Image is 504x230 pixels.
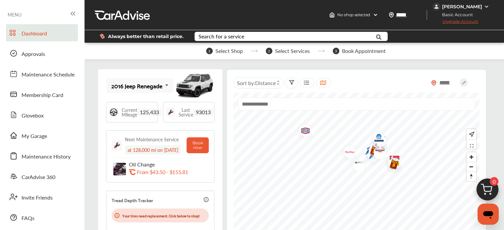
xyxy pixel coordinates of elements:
[6,24,78,41] a: Dashboard
[237,79,276,87] span: Sort by :
[490,177,498,186] span: 0
[368,129,385,148] img: logo-mopar.png
[22,50,45,59] span: Approvals
[255,79,276,87] span: Distance
[22,29,47,38] span: Dashboard
[318,50,325,52] img: stepper-arrow.e24c07c6.svg
[467,152,476,162] button: Zoom in
[468,131,475,138] img: recenter.ce011a49.svg
[166,108,175,117] img: maintenance_logo
[432,3,440,11] img: jVpblrzwTbfkPYzPPzSLxeg0AAAAASUVORK5CYII=
[129,161,202,167] p: Oil Change
[6,45,78,62] a: Approvals
[339,143,355,164] div: Map marker
[266,48,272,54] span: 2
[112,196,153,204] p: Tread Depth Tracker
[251,50,258,52] img: stepper-arrow.e24c07c6.svg
[342,48,386,54] span: Book Appointment
[484,4,489,9] img: WGsFRI8htEPBVLJbROoPRyZpYNWhNONpIPPETTm6eUC0GeLEiAAAAAElFTkSuQmCC
[442,4,482,10] div: [PERSON_NAME]
[359,142,377,161] img: logo-goodyear.png
[6,65,78,82] a: Maintenance Schedule
[22,112,44,120] span: Glovebox
[175,71,214,101] img: mobile_11019_st0640_046.jpg
[433,11,478,18] span: Basic Account
[206,48,213,54] span: 1
[22,153,71,161] span: Maintenance History
[294,121,311,142] div: Map marker
[472,175,503,207] img: cart_icon.3d0951e8.svg
[337,12,370,18] span: No shop selected
[137,169,188,175] p: From $43.50 - $155.81
[373,12,378,18] img: header-down-arrow.9dd2ce7d.svg
[383,151,401,172] img: logo-american-lube-fast.png
[426,10,427,20] img: header-divider.bc55588e.svg
[339,143,356,164] img: logo-pepboys.png
[122,108,137,117] span: Current Mileage
[363,146,379,165] div: Map marker
[100,33,105,39] img: dollor_label_vector.a70140d1.svg
[333,48,339,54] span: 3
[348,157,365,170] div: Map marker
[368,129,384,148] div: Map marker
[122,212,199,219] p: Your tires need replacement. Click below to shop!
[467,162,476,171] button: Zoom out
[6,188,78,206] a: Invite Friends
[364,141,380,162] div: Map marker
[329,12,335,18] img: header-home-logo.8d720a4f.svg
[108,34,184,39] span: Always better than retail price.
[383,154,401,176] img: logo-take5.png
[193,109,213,116] span: 93013
[111,82,162,89] div: 2016 Jeep Renegade
[6,127,78,144] a: My Garage
[369,145,386,159] img: logo-discount-tire.png
[432,19,478,27] span: Upgrade Account
[369,132,386,151] div: Map marker
[275,48,310,54] span: Select Services
[6,147,78,164] a: Maintenance History
[348,157,366,170] img: RSM_logo.png
[179,108,193,117] span: Last Service
[467,171,476,181] button: Reset bearing to north
[6,168,78,185] a: CarAdvise 360
[383,153,400,174] div: Map marker
[294,121,312,142] img: logo-aamco.png
[22,173,55,182] span: CarAdvise 360
[6,209,78,226] a: FAQs
[6,106,78,123] a: Glovebox
[22,70,75,79] span: Maintenance Schedule
[125,145,181,155] div: at 128,000 mi on [DATE]
[22,91,63,100] span: Membership Card
[383,154,400,176] div: Map marker
[383,151,400,172] div: Map marker
[22,132,47,141] span: My Garage
[125,136,179,143] div: Next Maintenance Service
[22,194,53,202] span: Invite Friends
[22,214,34,223] span: FAQs
[113,163,126,175] img: oil-change-thumb.jpg
[215,48,243,54] span: Select Shop
[359,142,376,161] div: Map marker
[389,12,394,18] img: location_vector.a44bc228.svg
[109,108,118,117] img: steering_logo
[6,86,78,103] a: Membership Card
[431,80,436,86] img: location_vector_orange.38f05af8.svg
[363,146,380,165] img: logo-goodyear.png
[112,140,122,151] img: maintenance_logo
[369,145,385,159] div: Map marker
[187,137,209,153] button: Book now
[137,109,162,116] span: 125,433
[383,153,401,174] img: logo-pepboys.png
[198,34,244,39] div: Search for a service
[477,204,499,225] iframe: Button to launch messaging window
[364,141,381,162] img: logo-take5.png
[8,12,22,17] span: MENU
